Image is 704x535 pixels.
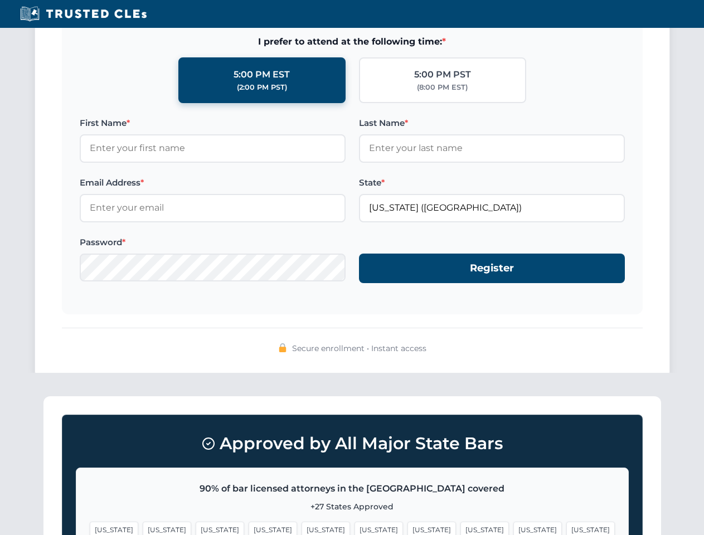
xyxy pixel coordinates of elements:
[80,134,346,162] input: Enter your first name
[359,194,625,222] input: Florida (FL)
[80,116,346,130] label: First Name
[414,67,471,82] div: 5:00 PM PST
[80,176,346,189] label: Email Address
[234,67,290,82] div: 5:00 PM EST
[417,82,468,93] div: (8:00 PM EST)
[17,6,150,22] img: Trusted CLEs
[80,194,346,222] input: Enter your email
[80,35,625,49] span: I prefer to attend at the following time:
[76,429,629,459] h3: Approved by All Major State Bars
[90,500,615,513] p: +27 States Approved
[359,116,625,130] label: Last Name
[237,82,287,93] div: (2:00 PM PST)
[359,254,625,283] button: Register
[278,343,287,352] img: 🔒
[80,236,346,249] label: Password
[359,176,625,189] label: State
[292,342,426,354] span: Secure enrollment • Instant access
[90,481,615,496] p: 90% of bar licensed attorneys in the [GEOGRAPHIC_DATA] covered
[359,134,625,162] input: Enter your last name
